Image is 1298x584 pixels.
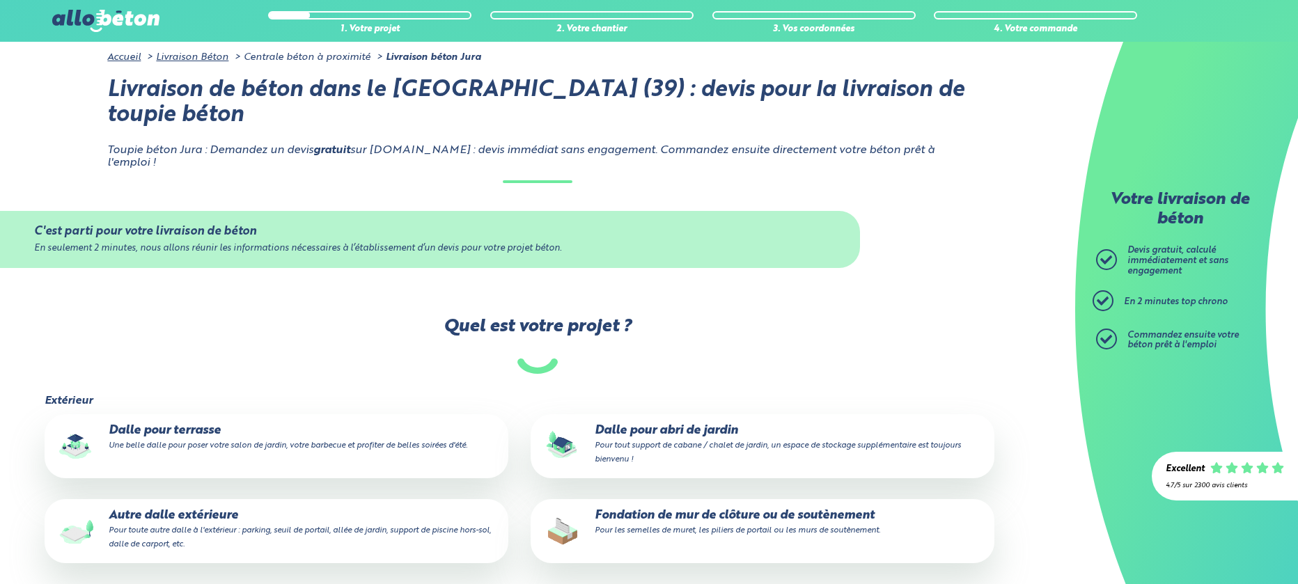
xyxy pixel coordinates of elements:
small: Une belle dalle pour poser votre salon de jardin, votre barbecue et profiter de belles soirées d'... [109,441,467,450]
img: final_use.values.garden_shed [540,424,585,468]
div: En seulement 2 minutes, nous allons réunir les informations nécessaires à l’établissement d’un de... [34,244,825,254]
small: Pour tout support de cabane / chalet de jardin, un espace de stockage supplémentaire est toujours... [595,441,961,464]
p: Dalle pour terrasse [54,424,499,452]
div: 2. Votre chantier [490,24,694,35]
iframe: Help widget launcher [1174,530,1283,569]
label: Quel est votre projet ? [43,317,1033,373]
img: final_use.values.closing_wall_fundation [540,509,585,553]
strong: gratuit [313,145,350,156]
p: Autre dalle extérieure [54,509,499,551]
p: Toupie béton Jura : Demandez un devis sur [DOMAIN_NAME] : devis immédiat sans engagement. Command... [107,144,967,170]
div: 4. Votre commande [934,24,1137,35]
h1: Livraison de béton dans le [GEOGRAPHIC_DATA] (39) : devis pour la livraison de toupie béton [107,78,967,129]
li: Centrale béton à proximité [231,52,370,63]
a: Livraison Béton [156,52,228,62]
div: 3. Vos coordonnées [712,24,916,35]
p: Fondation de mur de clôture ou de soutènement [540,509,985,537]
div: C'est parti pour votre livraison de béton [34,225,825,238]
small: Pour toute autre dalle à l'extérieur : parking, seuil de portail, allée de jardin, support de pis... [109,526,491,549]
div: 1. Votre projet [268,24,471,35]
a: Accueil [107,52,141,62]
p: Dalle pour abri de jardin [540,424,985,466]
li: Livraison béton Jura [373,52,481,63]
legend: Extérieur [45,395,93,407]
small: Pour les semelles de muret, les piliers de portail ou les murs de soutènement. [595,526,880,535]
img: final_use.values.outside_slab [54,509,99,553]
img: final_use.values.terrace [54,424,99,468]
img: allobéton [52,10,159,32]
